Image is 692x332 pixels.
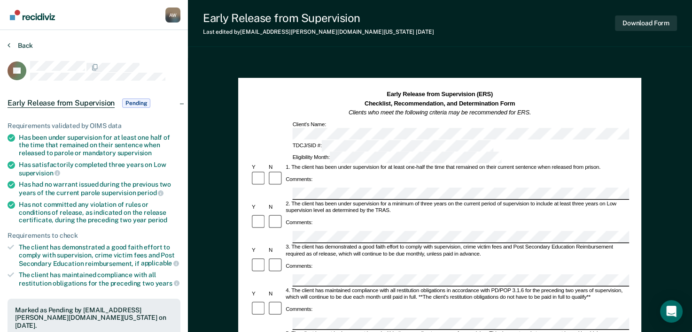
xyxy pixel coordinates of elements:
[19,201,180,224] div: Has not committed any violation of rules or conditions of release, as indicated on the release ce...
[250,204,267,211] div: Y
[416,29,434,35] span: [DATE]
[8,41,33,50] button: Back
[285,287,630,301] div: 4. The client has maintained compliance with all restitution obligations in accordance with PD/PO...
[250,291,267,297] div: Y
[267,248,284,254] div: N
[141,259,179,267] span: applicable
[285,176,314,182] div: Comments:
[267,204,284,211] div: N
[203,29,434,35] div: Last edited by [EMAIL_ADDRESS][PERSON_NAME][DOMAIN_NAME][US_STATE]
[291,140,495,152] div: TDCJ/SID #:
[8,232,180,240] div: Requirements to check
[387,91,493,98] strong: Early Release from Supervision (ERS)
[19,169,60,177] span: supervision
[10,10,55,20] img: Recidiviz
[285,164,630,171] div: 1. The client has been under supervision for at least one-half the time that remained on their cu...
[122,98,150,108] span: Pending
[285,201,630,214] div: 2. The client has been under supervision for a minimum of three years on the current period of su...
[285,306,314,312] div: Comments:
[15,306,173,330] div: Marked as Pending by [EMAIL_ADDRESS][PERSON_NAME][DOMAIN_NAME][US_STATE] on [DATE].
[291,152,503,164] div: Eligibility Month:
[267,291,284,297] div: N
[19,271,180,287] div: The client has maintained compliance with all restitution obligations for the preceding two
[250,164,267,171] div: Y
[117,149,152,157] span: supervision
[250,248,267,254] div: Y
[365,100,515,106] strong: Checklist, Recommendation, and Determination Form
[148,216,167,224] span: period
[285,219,314,226] div: Comments:
[285,244,630,258] div: 3. The client has demonstrated a good faith effort to comply with supervision, crime victim fees ...
[615,15,677,31] button: Download Form
[156,279,179,287] span: years
[8,122,180,130] div: Requirements validated by OIMS data
[19,134,180,157] div: Has been under supervision for at least one half of the time that remained on their sentence when...
[285,263,314,269] div: Comments:
[19,161,180,177] div: Has satisfactorily completed three years on Low
[349,109,531,116] em: Clients who meet the following criteria may be recommended for ERS.
[203,11,434,25] div: Early Release from Supervision
[165,8,180,23] button: Profile dropdown button
[19,243,180,267] div: The client has demonstrated a good faith effort to comply with supervision, crime victim fees and...
[137,189,163,196] span: period
[267,164,284,171] div: N
[19,181,180,196] div: Has had no warrant issued during the previous two years of the current parole supervision
[8,98,115,108] span: Early Release from Supervision
[165,8,180,23] div: A W
[660,300,683,323] div: Open Intercom Messenger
